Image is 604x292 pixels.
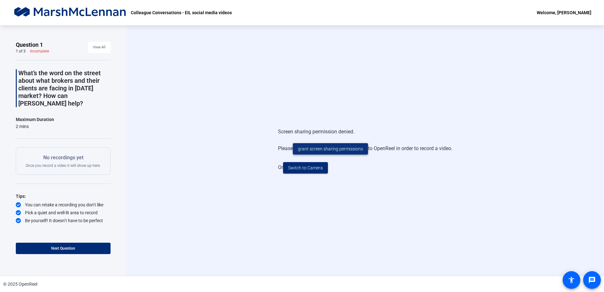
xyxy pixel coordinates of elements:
[568,276,575,284] mat-icon: accessibility
[51,246,75,251] span: Next Question
[278,122,452,180] div: Screen sharing permission denied. Please to OpenReel in order to record a video. Or
[88,42,111,53] button: View All
[3,281,37,288] div: © 2025 OpenReel
[283,162,328,173] button: Switch to Camera
[293,143,368,155] button: grant screen sharing permissions
[16,49,26,54] div: 1 of 3
[16,217,111,224] div: Be yourself! It doesn’t have to be perfect
[131,9,232,16] p: Colleague Conversations - EIL social media videos
[26,154,101,161] p: No recordings yet
[537,9,591,16] div: Welcome, [PERSON_NAME]
[16,210,111,216] div: Pick a quiet and well-lit area to record
[93,43,106,52] span: View All
[588,276,596,284] mat-icon: message
[16,116,54,123] div: Maximum Duration
[18,69,111,107] p: What’s the word on the street about what brokers and their clients are facing in [DATE] market? H...
[16,41,43,49] span: Question 1
[13,6,128,19] img: OpenReel logo
[16,202,111,208] div: You can retake a recording you don’t like
[16,123,54,130] div: 2 mins
[30,49,49,54] div: Incomplete
[288,165,323,171] span: Switch to Camera
[16,243,111,254] button: Next Question
[298,146,363,152] span: grant screen sharing permissions
[26,154,101,168] div: Once you record a video it will show up here.
[16,192,111,200] div: Tips:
